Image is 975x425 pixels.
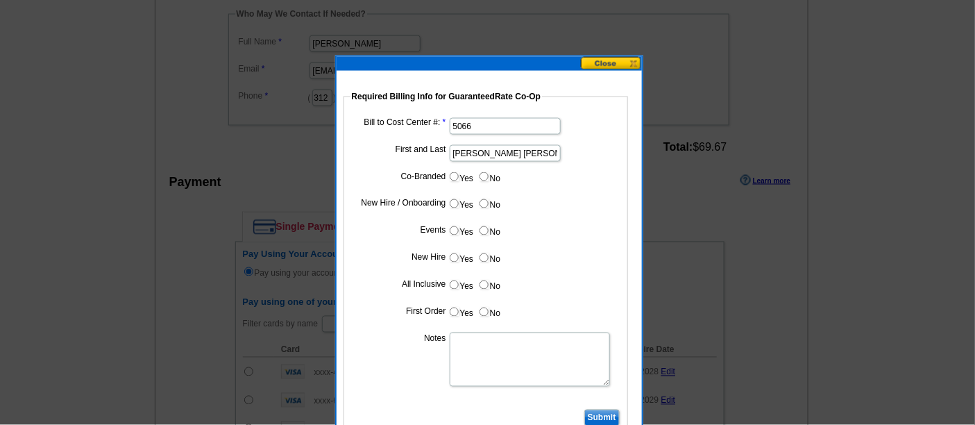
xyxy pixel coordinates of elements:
[480,172,489,181] input: No
[354,306,446,318] label: First Order
[354,116,446,128] label: Bill to Cost Center #:
[354,278,446,291] label: All Inclusive
[478,223,500,239] label: No
[478,277,500,293] label: No
[450,308,459,317] input: Yes
[450,172,459,181] input: Yes
[480,226,489,235] input: No
[478,250,500,266] label: No
[478,304,500,320] label: No
[450,199,459,208] input: Yes
[450,226,459,235] input: Yes
[350,90,543,103] legend: Required Billing Info for GuaranteedRate Co-Op
[478,196,500,212] label: No
[448,277,474,293] label: Yes
[450,281,459,290] input: Yes
[354,143,446,156] label: First and Last
[448,223,474,239] label: Yes
[478,169,500,185] label: No
[354,251,446,264] label: New Hire
[448,304,474,320] label: Yes
[697,102,975,425] iframe: LiveChat chat widget
[354,224,446,237] label: Events
[450,253,459,262] input: Yes
[448,250,474,266] label: Yes
[480,199,489,208] input: No
[480,253,489,262] input: No
[448,169,474,185] label: Yes
[448,196,474,212] label: Yes
[354,197,446,210] label: New Hire / Onboarding
[480,308,489,317] input: No
[354,170,446,183] label: Co-Branded
[354,333,446,345] label: Notes
[480,281,489,290] input: No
